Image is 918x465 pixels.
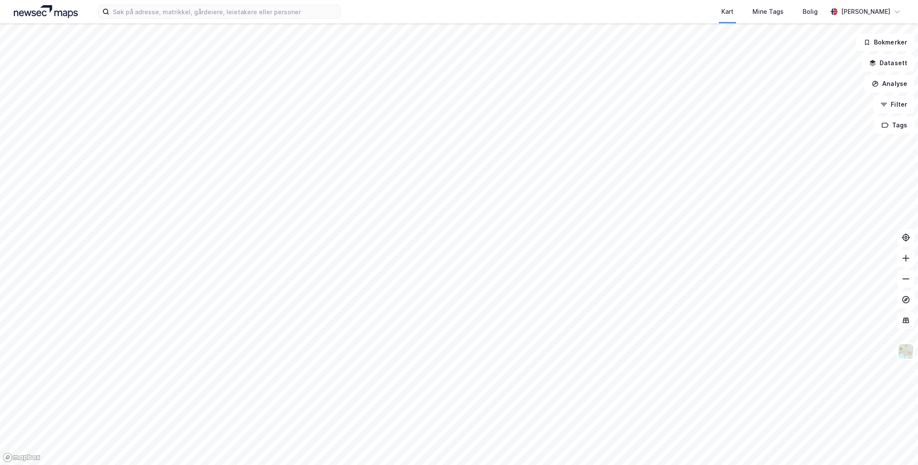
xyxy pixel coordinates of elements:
[721,6,733,17] div: Kart
[109,5,340,18] input: Søk på adresse, matrikkel, gårdeiere, leietakere eller personer
[803,6,818,17] div: Bolig
[14,5,78,18] img: logo.a4113a55bc3d86da70a041830d287a7e.svg
[841,6,890,17] div: [PERSON_NAME]
[875,424,918,465] iframe: Chat Widget
[752,6,784,17] div: Mine Tags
